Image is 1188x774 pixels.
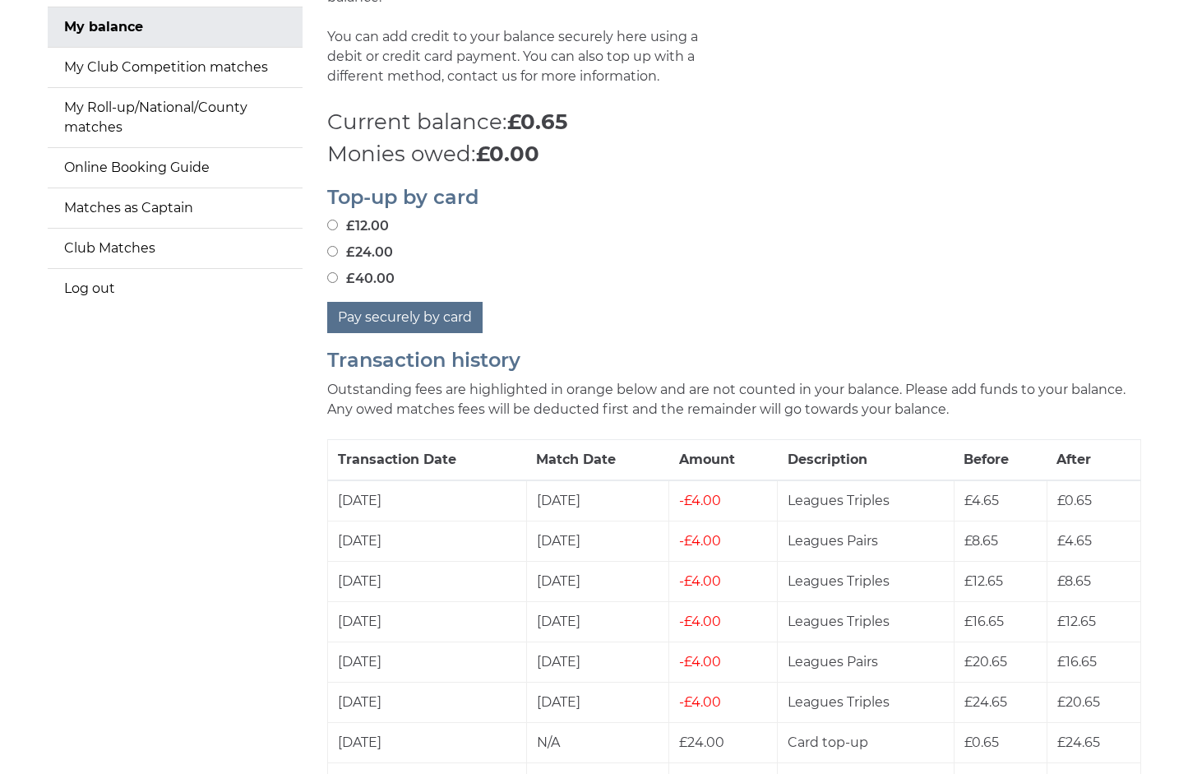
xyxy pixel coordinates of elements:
[327,220,338,230] input: £12.00
[327,106,1141,138] p: Current balance:
[327,272,338,283] input: £40.00
[778,682,954,722] td: Leagues Triples
[964,573,1003,589] span: £12.65
[778,521,954,561] td: Leagues Pairs
[778,480,954,521] td: Leagues Triples
[1057,533,1092,549] span: £4.65
[327,642,526,682] td: [DATE]
[964,533,998,549] span: £8.65
[327,561,526,601] td: [DATE]
[1057,614,1096,629] span: £12.65
[48,48,303,87] a: My Club Competition matches
[964,694,1007,710] span: £24.65
[1057,694,1100,710] span: £20.65
[679,614,721,629] span: £4.00
[327,521,526,561] td: [DATE]
[964,735,999,750] span: £0.65
[964,614,1004,629] span: £16.65
[1047,439,1140,480] th: After
[679,533,721,549] span: £4.00
[679,654,721,670] span: £4.00
[327,246,338,257] input: £24.00
[327,302,483,333] button: Pay securely by card
[1057,654,1097,670] span: £16.65
[526,722,669,762] td: N/A
[327,216,389,236] label: £12.00
[476,141,539,167] strong: £0.00
[679,573,721,589] span: £4.00
[327,380,1141,419] p: Outstanding fees are highlighted in orange below and are not counted in your balance. Please add ...
[48,229,303,268] a: Club Matches
[48,88,303,147] a: My Roll-up/National/County matches
[48,269,303,308] a: Log out
[327,138,1141,170] p: Monies owed:
[526,601,669,642] td: [DATE]
[526,682,669,722] td: [DATE]
[526,480,669,521] td: [DATE]
[679,735,724,750] span: £24.00
[327,601,526,642] td: [DATE]
[507,109,567,135] strong: £0.65
[526,561,669,601] td: [DATE]
[778,642,954,682] td: Leagues Pairs
[1057,573,1091,589] span: £8.65
[679,694,721,710] span: £4.00
[679,493,721,508] span: £4.00
[327,243,393,262] label: £24.00
[954,439,1047,480] th: Before
[48,7,303,47] a: My balance
[327,682,526,722] td: [DATE]
[327,269,395,289] label: £40.00
[778,439,954,480] th: Description
[964,654,1007,670] span: £20.65
[327,187,1141,208] h2: Top-up by card
[48,148,303,188] a: Online Booking Guide
[964,493,999,508] span: £4.65
[526,642,669,682] td: [DATE]
[327,439,526,480] th: Transaction Date
[1057,493,1092,508] span: £0.65
[778,722,954,762] td: Card top-up
[327,722,526,762] td: [DATE]
[327,480,526,521] td: [DATE]
[669,439,778,480] th: Amount
[48,188,303,228] a: Matches as Captain
[1057,735,1100,750] span: £24.65
[526,439,669,480] th: Match Date
[778,561,954,601] td: Leagues Triples
[526,521,669,561] td: [DATE]
[327,350,1141,371] h2: Transaction history
[778,601,954,642] td: Leagues Triples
